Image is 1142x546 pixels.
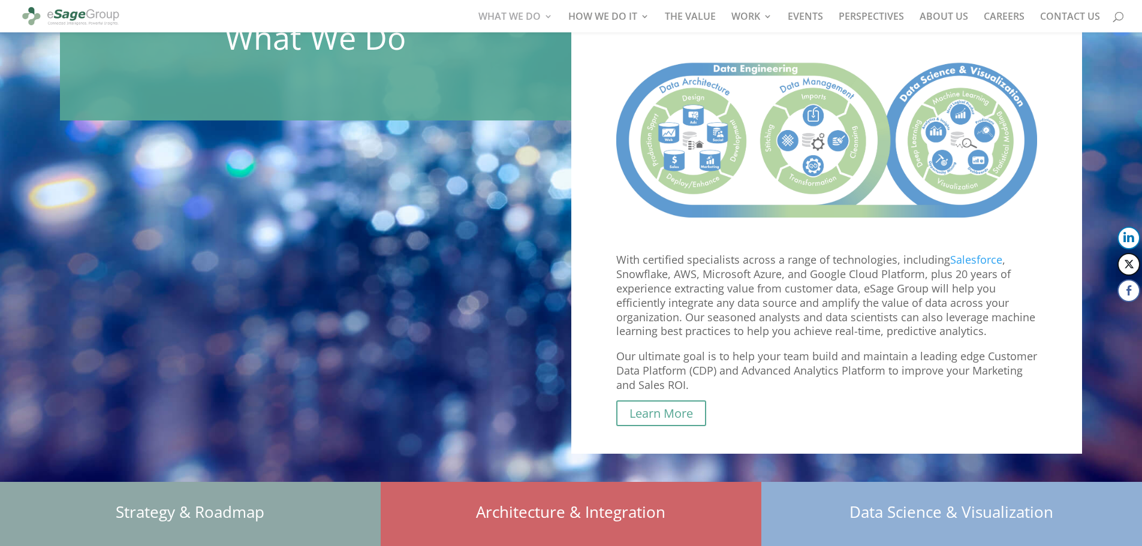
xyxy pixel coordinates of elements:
[788,12,823,32] a: EVENTS
[984,12,1025,32] a: CAREERS
[616,253,1038,349] p: With certified specialists across a range of technologies, including , Snowflake, AWS, Microsoft ...
[920,12,968,32] a: ABOUT US
[1117,253,1140,276] button: Twitter Share
[1117,227,1140,249] button: LinkedIn Share
[20,2,121,30] img: eSage Group
[839,12,904,32] a: PERSPECTIVES
[144,20,487,61] h1: What We Do
[381,504,761,526] h1: Architecture & Integration
[731,12,772,32] a: WORK
[616,349,1038,403] p: Our ultimate goal is to help your team build and maintain a leading edge Customer Data Platform (...
[616,400,706,426] a: Learn More
[950,252,1002,267] a: Salesforce
[1117,279,1140,302] button: Facebook Share
[761,504,1142,526] h1: Data Science & Visualization
[568,12,649,32] a: HOW WE DO IT
[1040,12,1100,32] a: CONTACT US
[478,12,553,32] a: WHAT WE DO
[665,12,716,32] a: THE VALUE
